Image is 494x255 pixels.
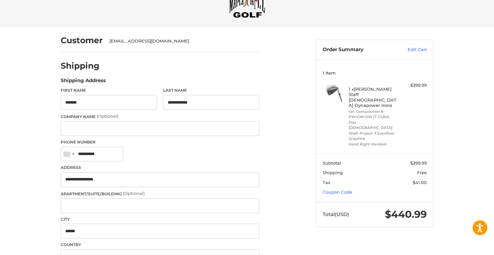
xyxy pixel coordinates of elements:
[323,160,341,166] span: Subtotal
[323,211,349,217] span: Total (USD)
[417,170,427,175] span: Free
[61,165,259,171] label: Address
[61,216,259,222] label: City
[61,139,259,145] label: Phone Number
[349,120,399,131] li: Flex [DEMOGRAPHIC_DATA]
[410,160,427,166] span: $399.99
[323,180,330,185] span: Tax
[97,113,118,119] small: (Optional)
[61,61,100,71] h2: Shipping
[349,109,399,120] li: Set Composition 6-PW+GW+SW (7 Clubs)
[323,189,352,195] a: Coupon Code
[61,190,259,197] label: Apartment/Suite/Building
[61,77,106,87] legend: Shipping Address
[349,142,399,147] li: Hand Right-Handed
[323,47,393,53] h3: Order Summary
[163,87,259,93] label: Last Name
[123,191,145,196] small: (Optional)
[61,35,103,46] h2: Customer
[61,87,157,93] label: First Name
[393,47,427,53] a: Edit Cart
[323,70,427,76] h3: 1 Item
[109,38,253,45] div: [EMAIL_ADDRESS][DOMAIN_NAME]
[61,242,259,248] label: Country
[349,131,399,142] li: Shaft Project X Evenflow Graphite
[385,208,427,220] span: $440.99
[61,113,259,120] label: Company Name
[401,82,427,89] div: $399.99
[323,170,343,175] span: Shipping
[413,180,427,185] span: $41.00
[349,86,399,108] h4: 1 x [PERSON_NAME] Staff [DEMOGRAPHIC_DATA] Dynapower Irons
